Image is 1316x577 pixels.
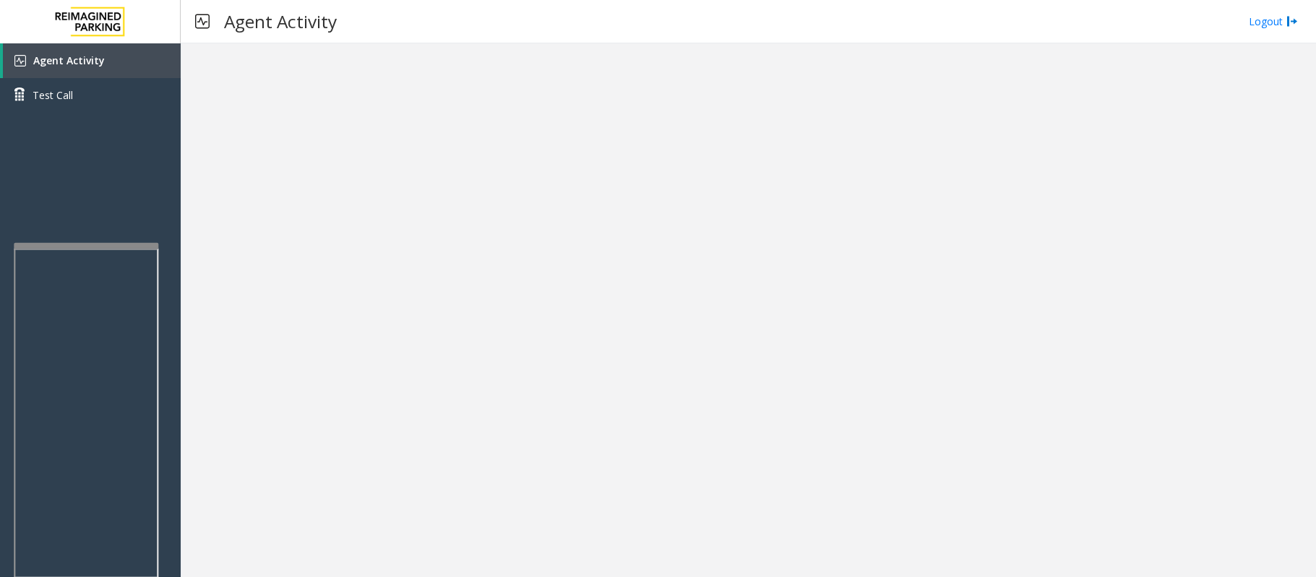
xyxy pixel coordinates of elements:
[1249,14,1298,29] a: Logout
[195,4,210,39] img: pageIcon
[217,4,344,39] h3: Agent Activity
[33,87,73,103] span: Test Call
[1286,14,1298,29] img: logout
[3,43,181,78] a: Agent Activity
[14,55,26,67] img: 'icon'
[33,54,105,67] span: Agent Activity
